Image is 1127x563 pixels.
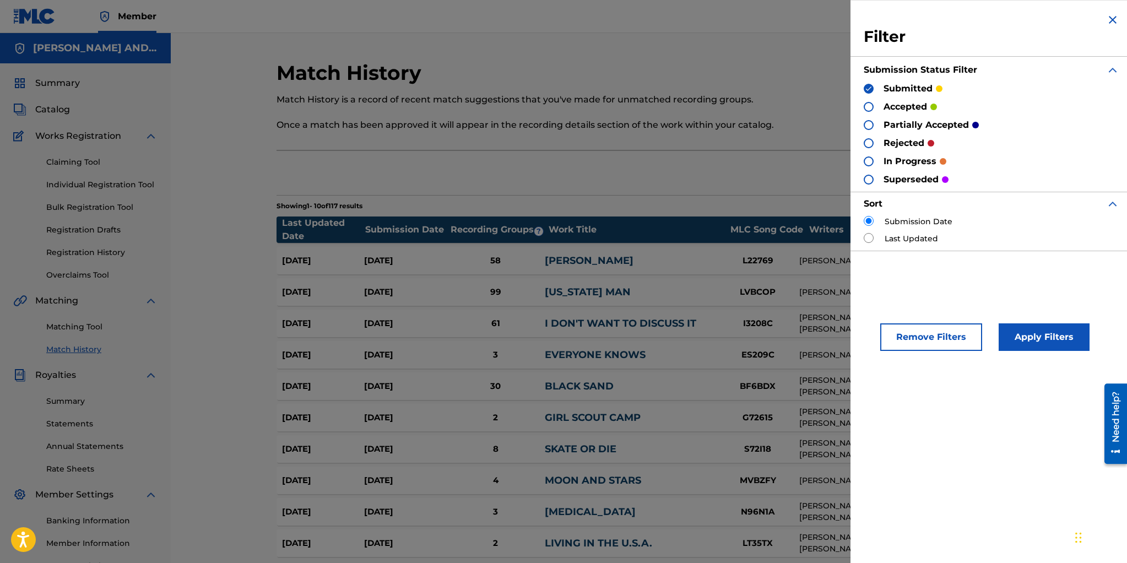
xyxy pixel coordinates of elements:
[364,412,446,424] div: [DATE]
[717,537,799,550] div: LT35TX
[364,349,446,361] div: [DATE]
[277,61,427,85] h2: Match History
[446,317,545,330] div: 61
[144,129,158,143] img: expand
[545,474,641,486] a: MOON AND STARS
[364,286,446,299] div: [DATE]
[717,317,799,330] div: I3208C
[446,443,545,456] div: 8
[46,418,158,430] a: Statements
[717,412,799,424] div: G72615
[13,8,56,24] img: MLC Logo
[884,173,939,186] p: superseded
[884,155,936,168] p: in progress
[46,321,158,333] a: Matching Tool
[1075,521,1082,554] div: Drag
[282,286,364,299] div: [DATE]
[118,10,156,23] span: Member
[799,312,971,335] div: [PERSON_NAME], [PERSON_NAME], [PERSON_NAME]
[13,369,26,382] img: Royalties
[799,375,971,398] div: [PERSON_NAME] KUMULANI [PERSON_NAME]
[865,85,873,93] img: checkbox
[282,216,365,243] div: Last Updated Date
[282,317,364,330] div: [DATE]
[46,179,158,191] a: Individual Registration Tool
[98,10,111,23] img: Top Rightsholder
[144,369,158,382] img: expand
[364,537,446,550] div: [DATE]
[13,129,28,143] img: Works Registration
[364,506,446,518] div: [DATE]
[799,437,971,461] div: [PERSON_NAME], [PERSON_NAME], [PERSON_NAME], [PERSON_NAME] III [PERSON_NAME]
[884,137,924,150] p: rejected
[545,317,696,329] a: I DON'T WANT TO DISCUSS IT
[46,538,158,549] a: Member Information
[545,412,641,424] a: GIRL SCOUT CAMP
[545,537,652,549] a: LIVING IN THE U.S.A.
[46,224,158,236] a: Registration Drafts
[884,118,969,132] p: partially accepted
[46,269,158,281] a: Overclaims Tool
[364,317,446,330] div: [DATE]
[864,198,882,209] strong: Sort
[799,532,971,555] div: [PERSON_NAME], [PERSON_NAME], [PERSON_NAME], [PERSON_NAME] [PERSON_NAME] [PERSON_NAME]
[446,380,545,393] div: 30
[282,255,364,267] div: [DATE]
[1106,63,1119,77] img: expand
[364,474,446,487] div: [DATE]
[33,42,158,55] h5: COHEN AND COHEN
[13,77,80,90] a: SummarySummary
[13,103,26,116] img: Catalog
[534,227,543,236] span: ?
[35,129,121,143] span: Works Registration
[809,223,985,236] div: Writers
[717,474,799,487] div: MVBZFY
[144,294,158,307] img: expand
[999,323,1090,351] button: Apply Filters
[46,202,158,213] a: Bulk Registration Tool
[446,286,545,299] div: 99
[46,515,158,527] a: Banking Information
[1106,197,1119,210] img: expand
[545,349,646,361] a: EVERYONE KNOWS
[725,223,808,236] div: MLC Song Code
[799,286,971,298] div: [PERSON_NAME]
[13,294,27,307] img: Matching
[717,506,799,518] div: N96N1A
[545,506,636,518] a: [MEDICAL_DATA]
[35,488,113,501] span: Member Settings
[717,286,799,299] div: LVBCOP
[13,103,70,116] a: CatalogCatalog
[282,443,364,456] div: [DATE]
[799,406,971,429] div: [PERSON_NAME], [PERSON_NAME], [PERSON_NAME], [PERSON_NAME]
[46,463,158,475] a: Rate Sheets
[446,349,545,361] div: 3
[880,323,982,351] button: Remove Filters
[446,506,545,518] div: 3
[799,255,971,267] div: [PERSON_NAME], [PERSON_NAME]
[282,474,364,487] div: [DATE]
[446,537,545,550] div: 2
[717,349,799,361] div: ES209C
[1072,510,1127,563] iframe: Chat Widget
[545,443,616,455] a: SKATE OR DIE
[449,223,548,236] div: Recording Groups
[282,349,364,361] div: [DATE]
[864,64,977,75] strong: Submission Status Filter
[884,82,933,95] p: submitted
[549,223,725,236] div: Work Title
[35,77,80,90] span: Summary
[13,77,26,90] img: Summary
[46,344,158,355] a: Match History
[717,443,799,456] div: S72I18
[46,156,158,168] a: Claiming Tool
[282,537,364,550] div: [DATE]
[885,216,952,228] label: Submission Date
[884,100,927,113] p: accepted
[282,506,364,518] div: [DATE]
[282,412,364,424] div: [DATE]
[799,349,971,361] div: [PERSON_NAME]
